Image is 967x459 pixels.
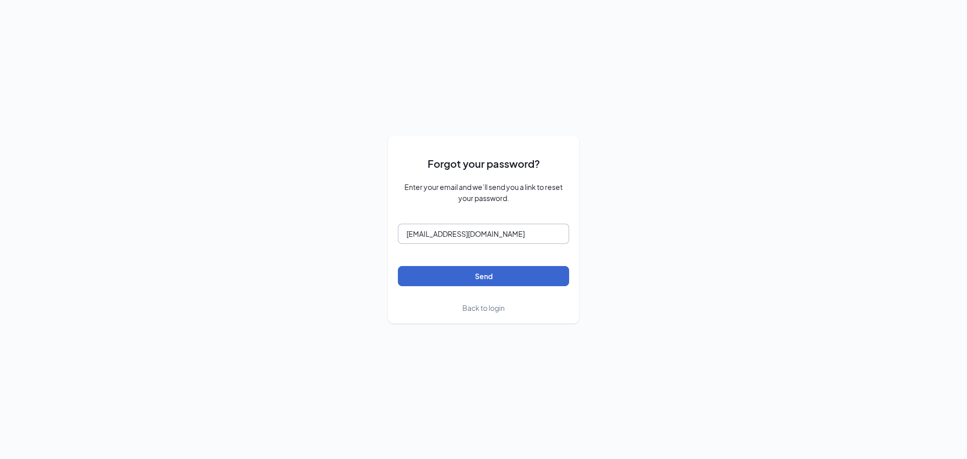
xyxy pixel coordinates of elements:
[398,224,569,244] input: Email
[398,181,569,204] span: Enter your email and we’ll send you a link to reset your password.
[462,302,505,313] a: Back to login
[398,266,569,286] button: Send
[462,303,505,312] span: Back to login
[428,156,540,171] span: Forgot your password?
